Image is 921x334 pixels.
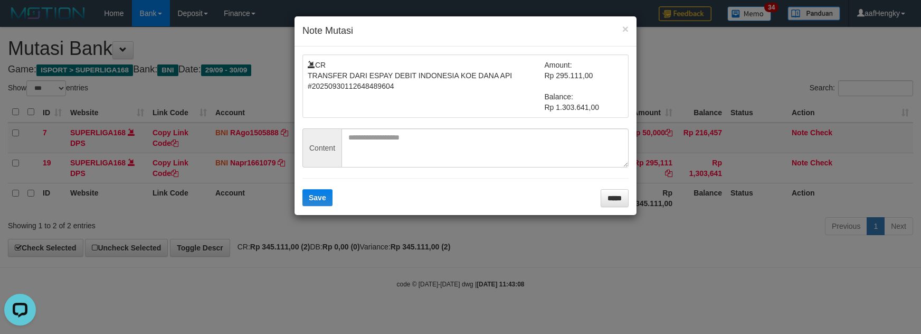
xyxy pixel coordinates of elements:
span: Save [309,193,326,202]
button: Open LiveChat chat widget [4,4,36,36]
button: × [622,23,629,34]
span: Content [302,128,341,168]
td: Amount: Rp 295.111,00 Balance: Rp 1.303.641,00 [545,60,624,113]
button: Save [302,189,333,206]
h4: Note Mutasi [302,24,629,38]
td: CR TRANSFER DARI ESPAY DEBIT INDONESIA KOE DANA API #20250930112648489604 [308,60,545,113]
